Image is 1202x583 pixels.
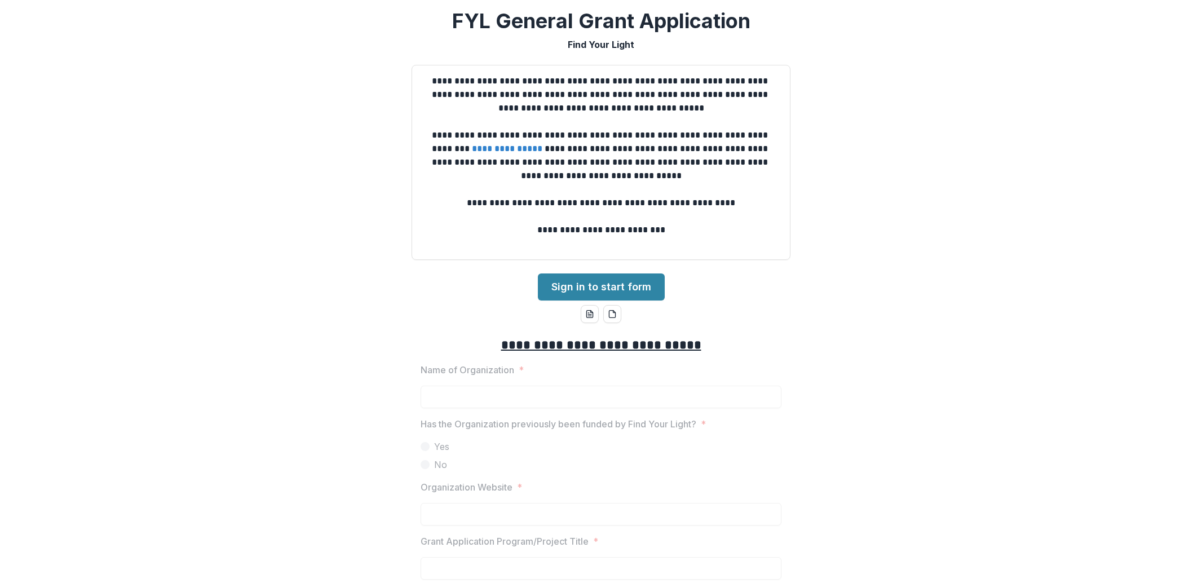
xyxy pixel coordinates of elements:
span: Yes [434,440,449,453]
p: Grant Application Program/Project Title [421,535,589,548]
p: Find Your Light [568,38,634,51]
h2: FYL General Grant Application [452,9,750,33]
p: Organization Website [421,480,512,494]
p: Name of Organization [421,363,514,377]
span: No [434,458,447,471]
a: Sign in to start form [538,273,665,301]
button: pdf-download [603,305,621,323]
p: Has the Organization previously been funded by Find Your Light? [421,417,696,431]
button: word-download [581,305,599,323]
